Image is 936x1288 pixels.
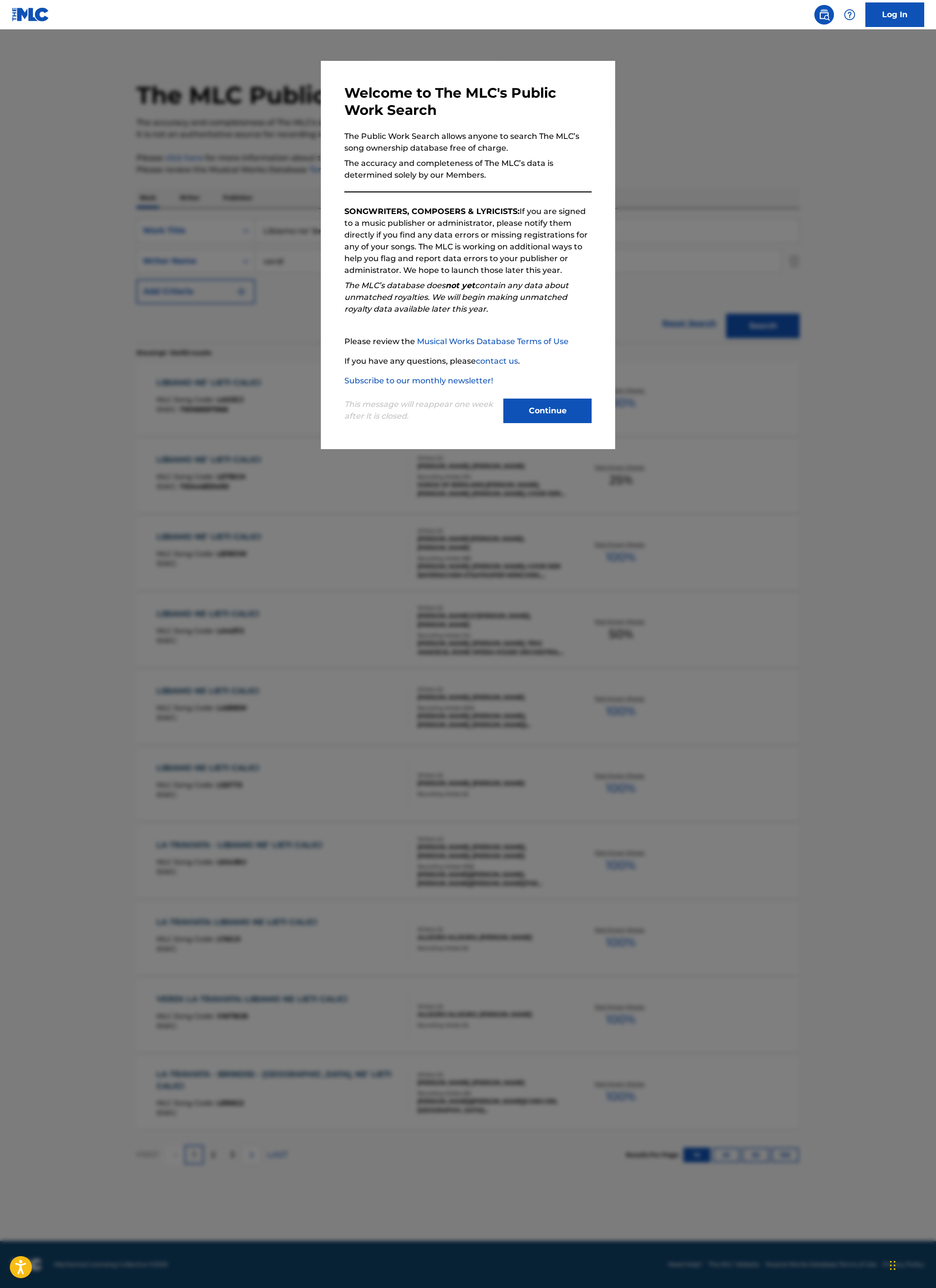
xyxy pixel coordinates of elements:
[344,336,592,348] p: Please review the
[344,207,520,216] strong: SONGWRITERS, COMPOSERS & LYRICISTS:
[844,9,856,21] img: help
[890,1251,896,1280] div: Drag
[344,158,592,181] p: The accuracy and completeness of The MLC’s data is determined solely by our Members.
[476,356,518,366] a: contact us
[344,376,493,385] a: Subscribe to our monthly newsletter!
[503,399,592,423] button: Continue
[818,9,830,21] img: search
[344,131,592,154] p: The Public Work Search allows anyone to search The MLC’s song ownership database free of charge.
[12,7,50,22] img: MLC Logo
[344,399,497,422] p: This message will reappear one week after it is closed.
[417,337,569,346] a: Musical Works Database Terms of Use
[344,84,592,119] h3: Welcome to The MLC's Public Work Search
[840,5,859,25] div: Help
[445,281,475,290] strong: not yet
[887,1241,936,1288] iframe: Chat Widget
[344,355,592,367] p: If you have any questions, please .
[344,281,569,314] em: The MLC’s database does contain any data about unmatched royalties. We will begin making unmatche...
[814,5,834,25] a: Public Search
[865,2,924,27] a: Log In
[344,206,592,276] p: If you are signed to a music publisher or administrator, please notify them directly if you find ...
